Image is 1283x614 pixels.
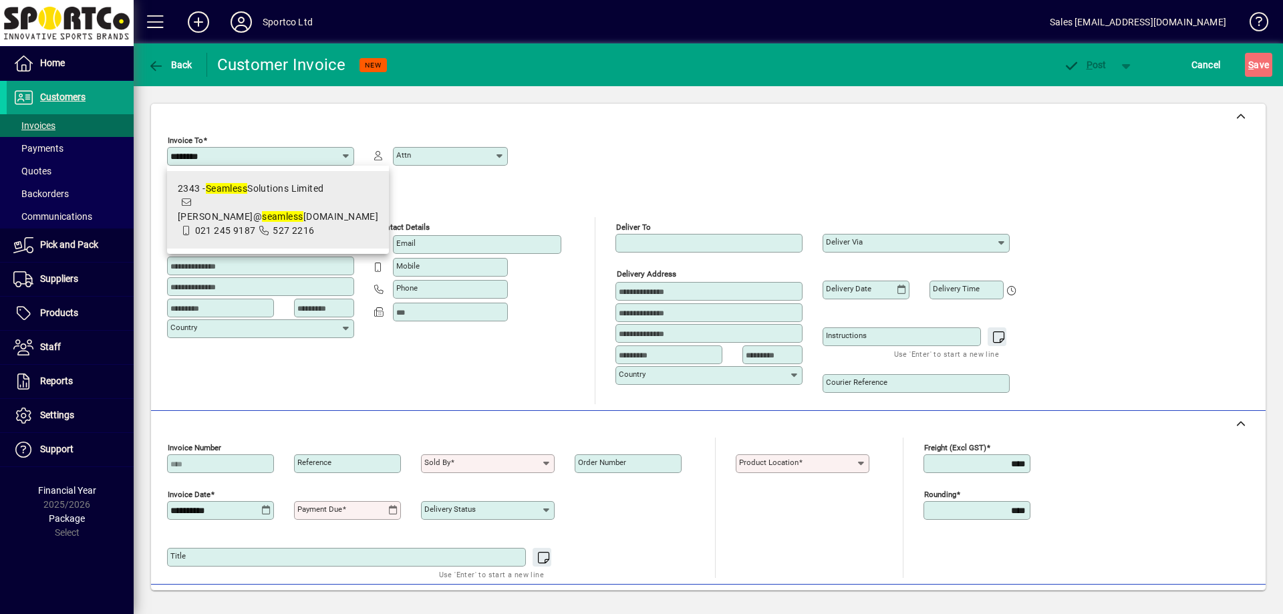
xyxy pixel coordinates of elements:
[40,444,74,454] span: Support
[1087,59,1093,70] span: P
[439,567,544,582] mat-hint: Use 'Enter' to start a new line
[616,222,651,232] mat-label: Deliver To
[167,171,389,249] mat-option: 2343 - Seamless Solutions Limited
[273,225,315,236] span: 527 2216
[7,433,134,466] a: Support
[7,399,134,432] a: Settings
[826,284,871,293] mat-label: Delivery date
[40,410,74,420] span: Settings
[7,263,134,296] a: Suppliers
[168,490,210,499] mat-label: Invoice date
[13,211,92,222] span: Communications
[13,166,51,176] span: Quotes
[396,283,418,293] mat-label: Phone
[1056,53,1113,77] button: Post
[13,188,69,199] span: Backorders
[263,11,313,33] div: Sportco Ltd
[7,114,134,137] a: Invoices
[1050,11,1226,33] div: Sales [EMAIL_ADDRESS][DOMAIN_NAME]
[424,458,450,467] mat-label: Sold by
[40,57,65,68] span: Home
[134,53,207,77] app-page-header-button: Back
[578,458,626,467] mat-label: Order number
[1248,59,1254,70] span: S
[1191,54,1221,75] span: Cancel
[13,143,63,154] span: Payments
[217,54,346,75] div: Customer Invoice
[826,331,867,340] mat-label: Instructions
[396,150,411,160] mat-label: Attn
[1240,3,1266,46] a: Knowledge Base
[170,551,186,561] mat-label: Title
[1245,53,1272,77] button: Save
[933,284,980,293] mat-label: Delivery time
[7,182,134,205] a: Backorders
[826,237,863,247] mat-label: Deliver via
[1188,53,1224,77] button: Cancel
[396,261,420,271] mat-label: Mobile
[826,377,887,387] mat-label: Courier Reference
[7,365,134,398] a: Reports
[365,61,382,69] span: NEW
[924,443,986,452] mat-label: Freight (excl GST)
[148,59,192,70] span: Back
[7,331,134,364] a: Staff
[396,239,416,248] mat-label: Email
[144,53,196,77] button: Back
[7,228,134,262] a: Pick and Pack
[49,513,85,524] span: Package
[7,160,134,182] a: Quotes
[894,346,999,361] mat-hint: Use 'Enter' to start a new line
[40,375,73,386] span: Reports
[178,182,378,196] div: 2343 - Solutions Limited
[1248,54,1269,75] span: ave
[7,297,134,330] a: Products
[7,47,134,80] a: Home
[177,10,220,34] button: Add
[924,490,956,499] mat-label: Rounding
[262,211,303,222] em: seamless
[168,443,221,452] mat-label: Invoice number
[40,307,78,318] span: Products
[170,323,197,332] mat-label: Country
[297,458,331,467] mat-label: Reference
[195,225,256,236] span: 021 245 9187
[220,10,263,34] button: Profile
[178,211,378,222] span: [PERSON_NAME]@ [DOMAIN_NAME]
[168,136,203,145] mat-label: Invoice To
[7,205,134,228] a: Communications
[739,458,799,467] mat-label: Product location
[206,183,248,194] em: Seamless
[1063,59,1107,70] span: ost
[619,369,646,379] mat-label: Country
[40,92,86,102] span: Customers
[40,341,61,352] span: Staff
[40,239,98,250] span: Pick and Pack
[13,120,55,131] span: Invoices
[424,504,476,514] mat-label: Delivery status
[40,273,78,284] span: Suppliers
[7,137,134,160] a: Payments
[297,504,342,514] mat-label: Payment due
[38,485,96,496] span: Financial Year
